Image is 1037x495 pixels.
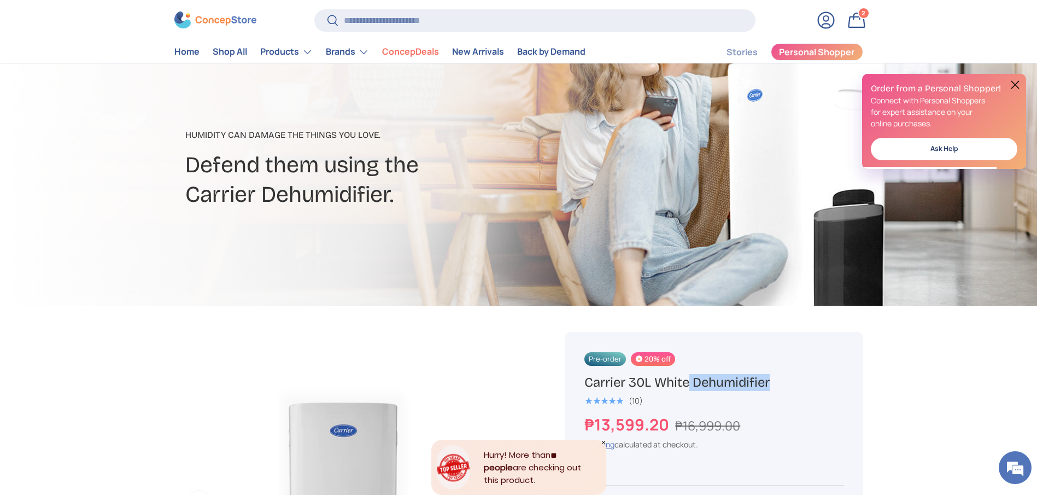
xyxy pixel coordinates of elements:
[871,83,1017,95] h2: Order from a Personal Shopper!
[517,42,585,63] a: Back by Demand
[584,394,643,406] a: 5.0 out of 5.0 stars (10)
[254,41,319,63] summary: Products
[631,352,675,366] span: 20% off
[675,417,740,434] s: ₱16,999.00
[601,440,606,445] div: Close
[584,396,623,406] div: 5.0 out of 5.0 stars
[727,42,758,63] a: Stories
[174,12,256,29] img: ConcepStore
[452,42,504,63] a: New Arrivals
[584,374,843,391] h1: Carrier 30L White Dehumidifier
[174,42,200,63] a: Home
[871,138,1017,160] a: Ask Help
[779,48,854,57] span: Personal Shopper
[584,414,672,435] strong: ₱13,599.20
[584,395,623,406] span: ★★★★★
[871,95,1017,129] p: Connect with Personal Shoppers for expert assistance on your online purchases.
[771,43,863,61] a: Personal Shopper
[584,352,626,366] span: Pre-order
[862,9,865,18] span: 2
[700,41,863,63] nav: Secondary
[174,41,585,63] nav: Primary
[584,439,843,450] div: calculated at checkout.
[185,150,605,209] h2: Defend them using the Carrier Dehumidifier.
[213,42,247,63] a: Shop All
[629,397,643,405] div: (10)
[319,41,376,63] summary: Brands
[185,129,605,142] p: Humidity can damage the things you love.
[382,42,439,63] a: ConcepDeals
